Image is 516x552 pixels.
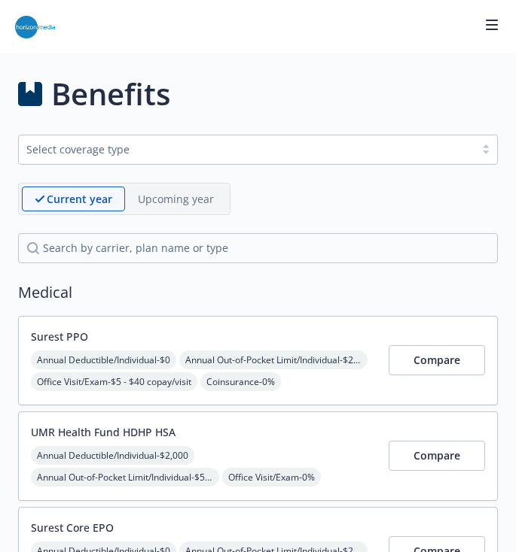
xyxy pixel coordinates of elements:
[414,353,460,367] span: Compare
[31,329,88,344] button: Surest PPO
[200,372,281,391] span: Coinsurance - 0%
[47,191,112,207] p: Current year
[222,468,321,487] span: Office Visit/Exam - 0%
[18,233,498,263] input: search by carrier, plan name or type
[51,71,170,117] h1: Benefits
[179,350,368,369] span: Annual Out-of-Pocket Limit/Individual - $2,500
[31,446,194,465] span: Annual Deductible/Individual - $2,000
[31,424,176,440] button: UMR Health Fund HDHP HSA
[389,441,485,471] button: Compare
[31,372,197,391] span: Office Visit/Exam - $5 - $40 copay/visit
[31,350,176,369] span: Annual Deductible/Individual - $0
[414,448,460,463] span: Compare
[138,191,214,207] p: Upcoming year
[31,520,114,535] button: Surest Core EPO
[389,345,485,375] button: Compare
[26,141,467,157] div: Select coverage type
[31,468,219,487] span: Annual Out-of-Pocket Limit/Individual - $5,000
[18,281,498,304] h2: Medical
